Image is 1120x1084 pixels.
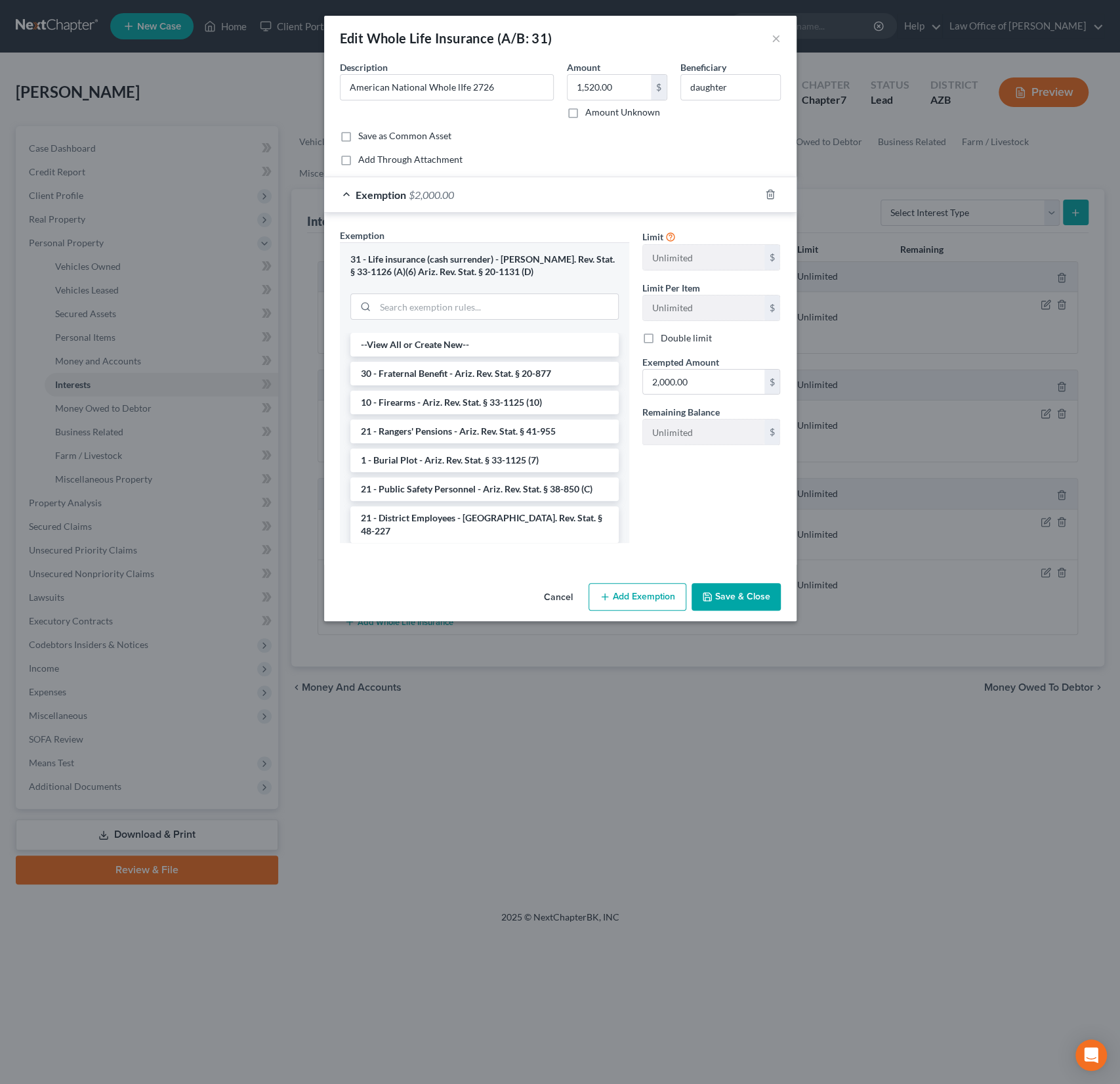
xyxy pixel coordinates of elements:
input: -- [643,295,764,320]
label: Remaining Balance [642,405,720,419]
span: Limit [642,231,663,242]
input: -- [681,75,780,100]
div: $ [764,245,780,270]
div: Open Intercom Messenger [1075,1039,1107,1071]
span: Description [340,62,388,73]
label: Add Through Attachment [358,153,463,166]
button: Add Exemption [589,583,686,611]
label: Double limit [661,332,712,345]
div: $ [651,75,667,100]
div: $ [764,370,780,395]
div: Edit Whole Life Insurance (A/B: 31) [340,29,552,47]
label: Save as Common Asset [358,129,451,142]
input: Describe... [341,75,553,100]
li: 21 - Public Safety Personnel - Ariz. Rev. Stat. § 38-850 (C) [350,477,619,501]
input: Search exemption rules... [375,294,618,319]
span: Exempted Amount [642,357,719,368]
label: Limit Per Item [642,281,700,295]
label: Amount Unknown [585,106,660,119]
li: 10 - Firearms - Ariz. Rev. Stat. § 33-1125 (10) [350,391,619,414]
div: 31 - Life insurance (cash surrender) - [PERSON_NAME]. Rev. Stat. § 33-1126 (A)(6) Ariz. Rev. Stat... [350,253,619,278]
label: Beneficiary [680,60,726,74]
span: Exemption [356,188,406,201]
li: 1 - Burial Plot - Ariz. Rev. Stat. § 33-1125 (7) [350,448,619,472]
li: --View All or Create New-- [350,333,619,357]
input: -- [643,420,764,444]
li: 21 - Rangers' Pensions - Ariz. Rev. Stat. § 41-955 [350,420,619,443]
input: 0.00 [568,75,651,100]
button: Save & Close [692,583,781,611]
label: Amount [567,60,600,74]
li: 21 - District Employees - [GEOGRAPHIC_DATA]. Rev. Stat. § 48-227 [350,506,619,543]
div: $ [764,420,780,444]
li: 30 - Fraternal Benefit - Ariz. Rev. Stat. § 20-877 [350,362,619,385]
div: $ [764,295,780,320]
input: -- [643,245,764,270]
input: 0.00 [643,370,764,395]
span: Exemption [340,230,384,241]
button: Cancel [533,584,583,611]
span: $2,000.00 [409,188,454,201]
button: × [772,30,781,46]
